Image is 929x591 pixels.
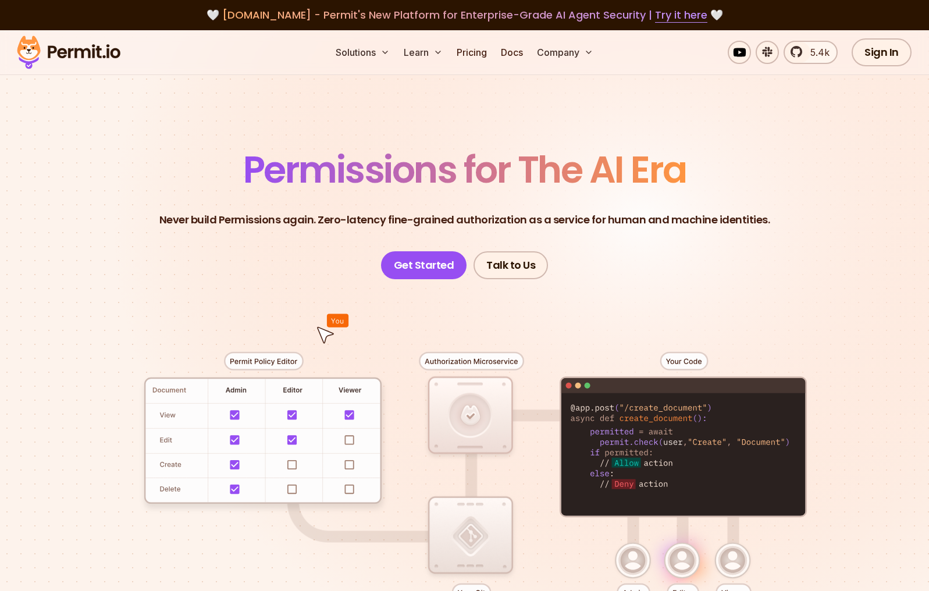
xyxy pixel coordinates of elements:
a: Pricing [452,41,492,64]
div: 🤍 🤍 [28,7,901,23]
span: Permissions for The AI Era [243,144,686,195]
p: Never build Permissions again. Zero-latency fine-grained authorization as a service for human and... [159,212,770,228]
a: Sign In [852,38,912,66]
button: Learn [399,41,447,64]
span: [DOMAIN_NAME] - Permit's New Platform for Enterprise-Grade AI Agent Security | [222,8,707,22]
button: Solutions [331,41,394,64]
a: Get Started [381,251,467,279]
img: Permit logo [12,33,126,72]
span: 5.4k [803,45,830,59]
a: Talk to Us [474,251,548,279]
a: 5.4k [784,41,838,64]
a: Docs [496,41,528,64]
button: Company [532,41,598,64]
a: Try it here [655,8,707,23]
